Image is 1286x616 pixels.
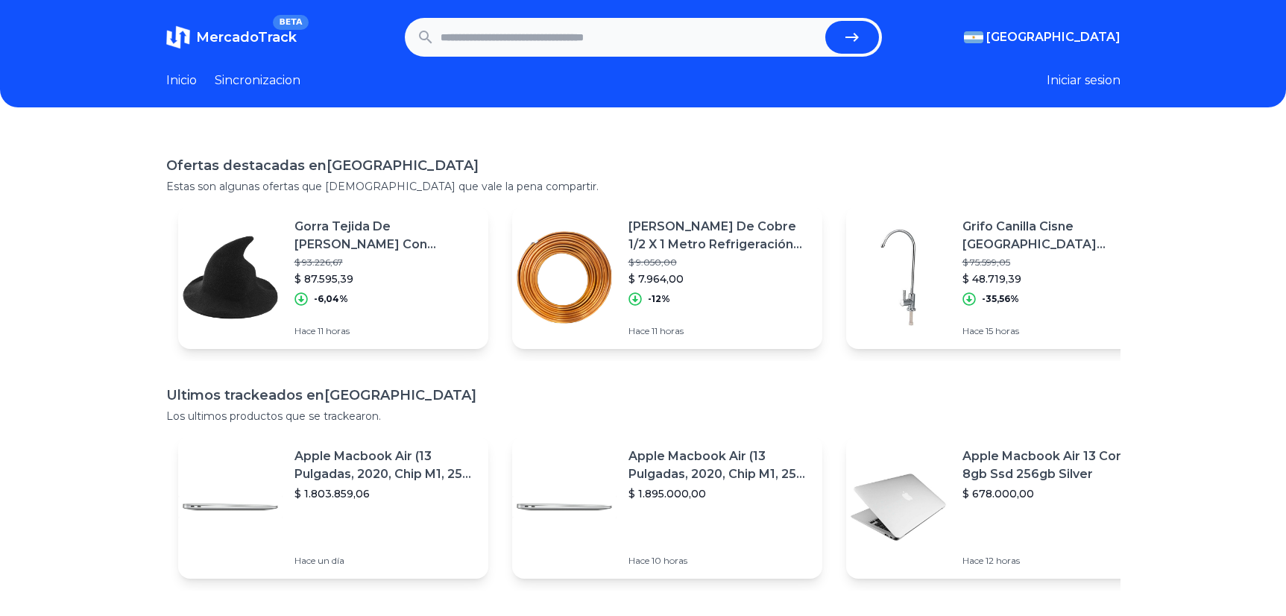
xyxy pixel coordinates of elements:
img: Featured image [178,455,283,559]
p: $ 1.895.000,00 [628,486,810,501]
span: [GEOGRAPHIC_DATA] [986,28,1120,46]
p: [PERSON_NAME] De Cobre 1/2 X 1 Metro Refrigeración 12.7mm [628,218,810,254]
p: $ 93.226,67 [294,257,476,268]
p: Apple Macbook Air (13 Pulgadas, 2020, Chip M1, 256 Gb De Ssd, 8 Gb De Ram) - Plata [628,447,810,483]
p: $ 48.719,39 [962,271,1144,286]
p: Los ultimos productos que se trackearon. [166,409,1120,424]
img: MercadoTrack [166,25,190,49]
img: Featured image [846,225,951,330]
a: Featured imageApple Macbook Air (13 Pulgadas, 2020, Chip M1, 256 Gb De Ssd, 8 Gb De Ram) - Plata$... [178,436,488,579]
button: Iniciar sesion [1047,72,1120,89]
span: MercadoTrack [196,29,297,45]
img: Featured image [512,225,617,330]
img: Argentina [964,31,983,43]
span: BETA [273,15,308,30]
p: $ 87.595,39 [294,271,476,286]
p: Grifo Canilla Cisne [GEOGRAPHIC_DATA] Inoxidable Filtro Purificador Agua [962,218,1144,254]
p: $ 678.000,00 [962,486,1144,501]
a: Inicio [166,72,197,89]
p: -35,56% [982,293,1019,305]
a: Featured imageApple Macbook Air (13 Pulgadas, 2020, Chip M1, 256 Gb De Ssd, 8 Gb De Ram) - Plata$... [512,436,822,579]
img: Featured image [846,455,951,559]
a: Featured image[PERSON_NAME] De Cobre 1/2 X 1 Metro Refrigeración 12.7mm$ 9.050,00$ 7.964,00-12%Ha... [512,206,822,349]
p: Apple Macbook Air (13 Pulgadas, 2020, Chip M1, 256 Gb De Ssd, 8 Gb De Ram) - Plata [294,447,476,483]
p: Hace 11 horas [294,325,476,337]
p: Gorra Tejida De [PERSON_NAME] Con Sombrero De Bruja Para Muj [294,218,476,254]
p: Estas son algunas ofertas que [DEMOGRAPHIC_DATA] que vale la pena compartir. [166,179,1120,194]
p: Hace 12 horas [962,555,1144,567]
a: Featured imageGorra Tejida De [PERSON_NAME] Con Sombrero De Bruja Para Muj$ 93.226,67$ 87.595,39-... [178,206,488,349]
p: Hace 11 horas [628,325,810,337]
p: Hace un día [294,555,476,567]
button: [GEOGRAPHIC_DATA] [964,28,1120,46]
a: Sincronizacion [215,72,300,89]
p: $ 9.050,00 [628,257,810,268]
img: Featured image [512,455,617,559]
a: Featured imageApple Macbook Air 13 Core I5 8gb Ssd 256gb Silver$ 678.000,00Hace 12 horas [846,436,1156,579]
p: Hace 15 horas [962,325,1144,337]
img: Featured image [178,225,283,330]
h1: Ultimos trackeados en [GEOGRAPHIC_DATA] [166,385,1120,406]
p: $ 7.964,00 [628,271,810,286]
p: -12% [648,293,670,305]
p: Apple Macbook Air 13 Core I5 8gb Ssd 256gb Silver [962,447,1144,483]
p: Hace 10 horas [628,555,810,567]
p: $ 1.803.859,06 [294,486,476,501]
a: MercadoTrackBETA [166,25,297,49]
h1: Ofertas destacadas en [GEOGRAPHIC_DATA] [166,155,1120,176]
a: Featured imageGrifo Canilla Cisne [GEOGRAPHIC_DATA] Inoxidable Filtro Purificador Agua$ 75.599,05... [846,206,1156,349]
p: $ 75.599,05 [962,257,1144,268]
p: -6,04% [314,293,348,305]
